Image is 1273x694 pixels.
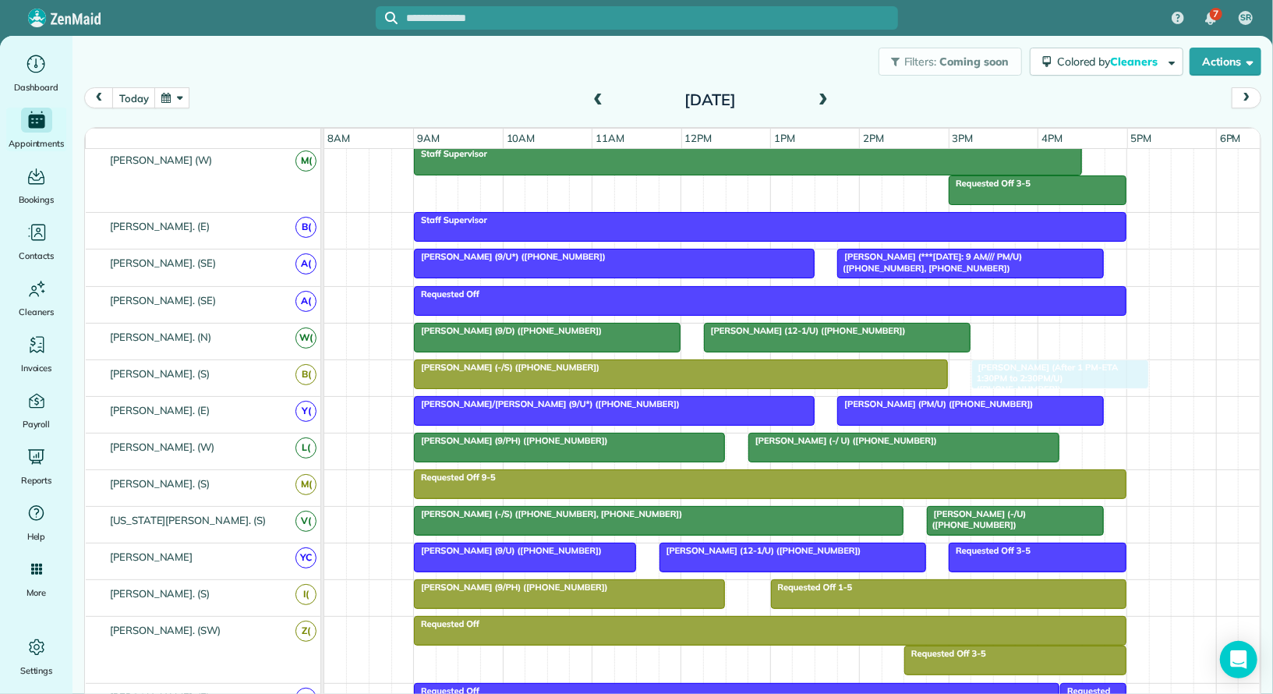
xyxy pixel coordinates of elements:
[6,388,66,432] a: Payroll
[295,621,316,642] span: Z(
[107,367,213,380] span: [PERSON_NAME]. (S)
[295,547,316,568] span: YC
[107,477,213,490] span: [PERSON_NAME]. (S)
[295,253,316,274] span: A(
[19,248,54,264] span: Contacts
[84,87,114,108] button: prev
[9,136,65,151] span: Appointments
[1111,55,1161,69] span: Cleaners
[1220,641,1257,678] div: Open Intercom Messenger
[413,289,480,299] span: Requested Off
[295,474,316,495] span: M(
[413,325,603,336] span: [PERSON_NAME] (9/D) ([PHONE_NUMBER])
[6,220,66,264] a: Contacts
[6,108,66,151] a: Appointments
[324,132,353,144] span: 8am
[948,178,1031,189] span: Requested Off 3-5
[21,473,52,488] span: Reports
[23,416,51,432] span: Payroll
[295,328,316,349] span: W(
[948,545,1031,556] span: Requested Off 3-5
[770,582,854,593] span: Requested Off 1-5
[107,257,219,269] span: [PERSON_NAME]. (SE)
[19,304,54,320] span: Cleaners
[971,362,1119,395] span: [PERSON_NAME] (After 1 PM-ETA 1:30PM to 2:30PM/U) ([PHONE_NUMBER])
[295,511,316,532] span: V(
[413,618,480,629] span: Requested Off
[385,12,398,24] svg: Focus search
[1217,132,1244,144] span: 6pm
[6,276,66,320] a: Cleaners
[20,663,53,678] span: Settings
[1057,55,1163,69] span: Colored by
[295,437,316,459] span: L(
[112,87,155,108] button: today
[748,435,938,446] span: [PERSON_NAME] (-/ U) ([PHONE_NUMBER])
[27,585,46,600] span: More
[6,51,66,95] a: Dashboard
[836,251,1022,273] span: [PERSON_NAME] (***[DATE]: 9 AM/// PM/U) ([PHONE_NUMBER], [PHONE_NUMBER])
[413,508,683,519] span: [PERSON_NAME] (-/S) ([PHONE_NUMBER], [PHONE_NUMBER])
[613,91,808,108] h2: [DATE]
[1232,87,1261,108] button: next
[107,294,219,306] span: [PERSON_NAME]. (SE)
[703,325,907,336] span: [PERSON_NAME] (12-1/U) ([PHONE_NUMBER])
[413,472,497,483] span: Requested Off 9-5
[413,148,488,159] span: Staff Supervisor
[6,501,66,544] a: Help
[295,291,316,312] span: A(
[413,362,600,373] span: [PERSON_NAME] (-/S) ([PHONE_NUMBER])
[1240,12,1251,24] span: SR
[592,132,628,144] span: 11am
[1038,132,1066,144] span: 4pm
[860,132,887,144] span: 2pm
[904,55,937,69] span: Filters:
[27,529,46,544] span: Help
[926,508,1027,530] span: [PERSON_NAME] (-/U) ([PHONE_NUMBER])
[1128,132,1155,144] span: 5pm
[295,584,316,605] span: I(
[295,150,316,172] span: M(
[107,514,269,526] span: [US_STATE][PERSON_NAME]. (S)
[19,192,55,207] span: Bookings
[107,331,214,343] span: [PERSON_NAME]. (N)
[903,648,987,659] span: Requested Off 3-5
[949,132,977,144] span: 3pm
[413,398,681,409] span: [PERSON_NAME]/[PERSON_NAME] (9/U*) ([PHONE_NUMBER])
[682,132,716,144] span: 12pm
[1190,48,1261,76] button: Actions
[107,624,224,636] span: [PERSON_NAME]. (SW)
[413,545,603,556] span: [PERSON_NAME] (9/U) ([PHONE_NUMBER])
[659,545,862,556] span: [PERSON_NAME] (12-1/U) ([PHONE_NUMBER])
[504,132,539,144] span: 10am
[295,217,316,238] span: B(
[413,251,606,262] span: [PERSON_NAME] (9/U*) ([PHONE_NUMBER])
[6,635,66,678] a: Settings
[14,80,58,95] span: Dashboard
[107,404,213,416] span: [PERSON_NAME]. (E)
[295,401,316,422] span: Y(
[414,132,443,144] span: 9am
[376,12,398,24] button: Focus search
[836,398,1034,409] span: [PERSON_NAME] (PM/U) ([PHONE_NUMBER])
[6,444,66,488] a: Reports
[413,214,488,225] span: Staff Supervisor
[1213,8,1218,20] span: 7
[413,435,609,446] span: [PERSON_NAME] (9/PH) ([PHONE_NUMBER])
[107,551,196,563] span: [PERSON_NAME]
[1030,48,1183,76] button: Colored byCleaners
[107,441,217,453] span: [PERSON_NAME]. (W)
[107,587,213,600] span: [PERSON_NAME]. (S)
[771,132,798,144] span: 1pm
[21,360,52,376] span: Invoices
[295,364,316,385] span: B(
[6,164,66,207] a: Bookings
[107,154,215,166] span: [PERSON_NAME] (W)
[1194,2,1227,36] div: 7 unread notifications
[107,220,213,232] span: [PERSON_NAME]. (E)
[413,582,609,593] span: [PERSON_NAME] (9/PH) ([PHONE_NUMBER])
[939,55,1010,69] span: Coming soon
[6,332,66,376] a: Invoices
